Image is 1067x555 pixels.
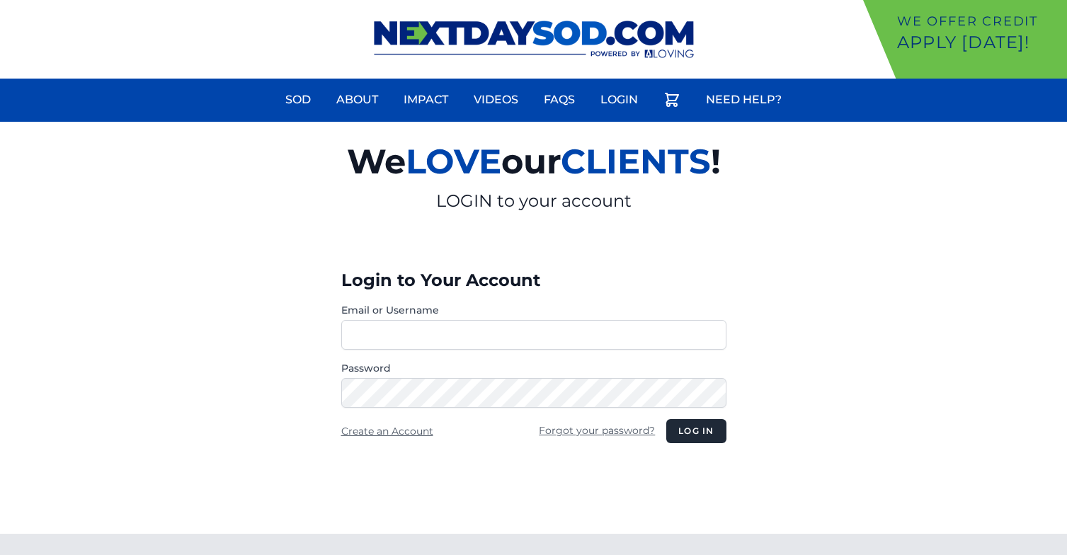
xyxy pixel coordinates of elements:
[183,190,885,212] p: LOGIN to your account
[328,83,387,117] a: About
[897,11,1061,31] p: We offer Credit
[666,419,726,443] button: Log in
[341,361,726,375] label: Password
[697,83,790,117] a: Need Help?
[395,83,457,117] a: Impact
[277,83,319,117] a: Sod
[341,269,726,292] h3: Login to Your Account
[535,83,583,117] a: FAQs
[539,424,655,437] a: Forgot your password?
[341,425,433,437] a: Create an Account
[406,141,501,182] span: LOVE
[183,133,885,190] h2: We our !
[561,141,711,182] span: CLIENTS
[897,31,1061,54] p: Apply [DATE]!
[592,83,646,117] a: Login
[341,303,726,317] label: Email or Username
[465,83,527,117] a: Videos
